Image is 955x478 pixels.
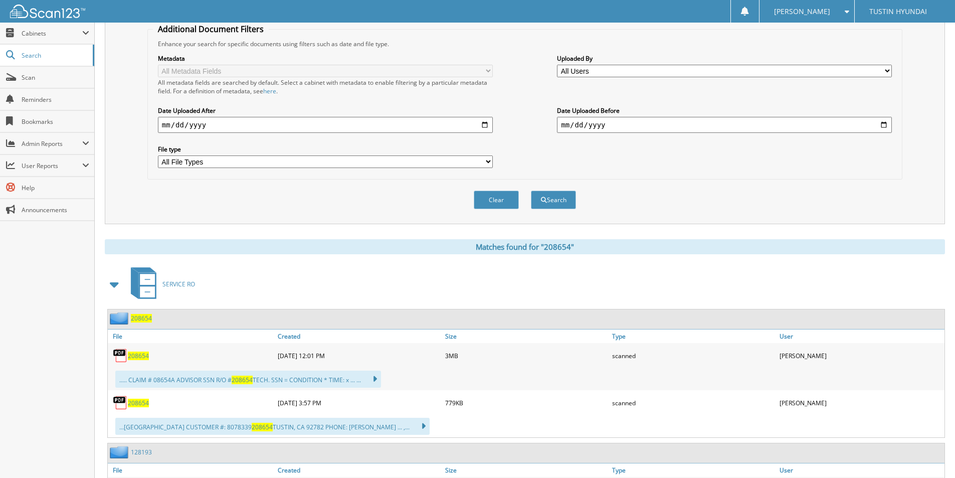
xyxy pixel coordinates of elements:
a: Type [610,330,777,343]
span: 208654 [252,423,273,431]
span: Help [22,184,89,192]
label: Metadata [158,54,493,63]
a: File [108,330,275,343]
img: folder2.png [110,446,131,458]
span: Announcements [22,206,89,214]
div: ...[GEOGRAPHIC_DATA] CUSTOMER #: 8078339 TUSTIN, CA 92782 PHONE: [PERSON_NAME] ... ,... [115,418,430,435]
span: TUSTIN HYUNDAI [869,9,927,15]
a: 208654 [131,314,152,323]
div: Matches found for "208654" [105,239,945,254]
a: Type [610,463,777,477]
label: File type [158,145,493,153]
div: ..... CLAIM # 08654A ADVISOR SSN R/O # TECH. SSN = CONDITION * TIME: x ... ... [115,371,381,388]
span: User Reports [22,162,82,170]
a: File [108,463,275,477]
span: Search [22,51,88,60]
span: Reminders [22,95,89,104]
input: start [158,117,493,133]
span: Admin Reports [22,139,82,148]
div: 779KB [443,393,610,413]
a: here [263,87,276,95]
span: 208654 [232,376,253,384]
button: Search [531,191,576,209]
button: Clear [474,191,519,209]
iframe: Chat Widget [905,430,955,478]
img: PDF.png [113,395,128,410]
div: [PERSON_NAME] [777,393,944,413]
img: scan123-logo-white.svg [10,5,85,18]
a: SERVICE RO [125,264,195,304]
a: 208654 [128,352,149,360]
div: Enhance your search for specific documents using filters such as date and file type. [153,40,897,48]
a: Created [275,463,443,477]
img: folder2.png [110,312,131,325]
label: Uploaded By [557,54,892,63]
label: Date Uploaded Before [557,106,892,115]
a: Created [275,330,443,343]
span: Bookmarks [22,117,89,126]
img: PDF.png [113,348,128,363]
label: Date Uploaded After [158,106,493,115]
a: 128193 [131,448,152,456]
div: All metadata fields are searched by default. Select a cabinet with metadata to enable filtering b... [158,78,493,95]
a: User [777,330,944,343]
div: [DATE] 12:01 PM [275,346,443,366]
div: scanned [610,346,777,366]
span: [PERSON_NAME] [774,9,830,15]
div: [DATE] 3:57 PM [275,393,443,413]
div: [PERSON_NAME] [777,346,944,366]
span: SERVICE RO [162,280,195,288]
legend: Additional Document Filters [153,24,269,35]
a: User [777,463,944,477]
span: Cabinets [22,29,82,38]
span: Scan [22,73,89,82]
a: 208654 [128,399,149,407]
input: end [557,117,892,133]
a: Size [443,463,610,477]
div: 3MB [443,346,610,366]
a: Size [443,330,610,343]
div: scanned [610,393,777,413]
